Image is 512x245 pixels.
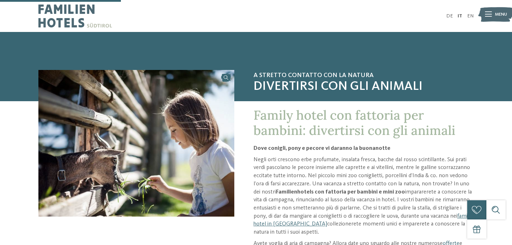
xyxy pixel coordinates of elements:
img: Fattoria per bambini nei Familienhotel: un sogno [38,70,234,217]
a: IT [458,13,462,18]
span: A stretto contatto con la natura [254,72,474,80]
a: EN [467,13,474,18]
span: Divertirsi con gli animali [254,79,474,94]
span: Family hotel con fattoria per bambini: divertirsi con gli animali [254,107,455,138]
strong: Dove conigli, pony e pecore vi daranno la buonanotte [254,146,390,151]
p: Negli orti crescono erbe profumate, insalata fresca, bacche dal rosso scintillante. Sui prati ver... [254,156,474,236]
a: DE [446,13,453,18]
strong: Familienhotels con fattoria per bambini e mini zoo [276,189,405,195]
span: Menu [495,11,507,18]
